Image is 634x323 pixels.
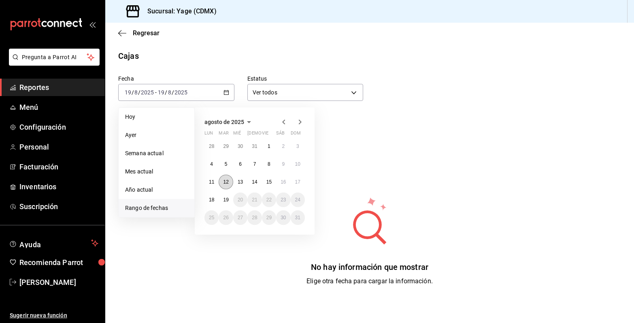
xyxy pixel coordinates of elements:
[10,311,98,320] span: Sugerir nueva función
[276,210,290,225] button: 30 de agosto de 2025
[133,29,160,37] span: Regresar
[276,157,290,171] button: 9 de agosto de 2025
[204,175,219,189] button: 11 de agosto de 2025
[19,122,98,133] span: Configuración
[262,130,268,139] abbr: viernes
[174,89,188,96] input: ----
[296,143,299,149] abbr: 3 de agosto de 2025
[204,157,219,171] button: 4 de agosto de 2025
[19,277,98,288] span: [PERSON_NAME]
[204,193,219,207] button: 18 de agosto de 2025
[223,197,228,203] abbr: 19 de agosto de 2025
[19,257,98,268] span: Recomienda Parrot
[140,89,154,96] input: ----
[204,139,219,154] button: 28 de julio de 2025
[233,157,247,171] button: 6 de agosto de 2025
[238,179,243,185] abbr: 13 de agosto de 2025
[238,143,243,149] abbr: 30 de julio de 2025
[172,89,174,96] span: /
[118,76,234,81] label: Fecha
[223,143,228,149] abbr: 29 de julio de 2025
[238,215,243,220] abbr: 27 de agosto de 2025
[132,89,134,96] span: /
[252,197,257,203] abbr: 21 de agosto de 2025
[225,161,228,167] abbr: 5 de agosto de 2025
[276,175,290,189] button: 16 de agosto de 2025
[281,215,286,220] abbr: 30 de agosto de 2025
[165,89,167,96] span: /
[209,179,214,185] abbr: 11 de agosto de 2025
[291,139,305,154] button: 3 de agosto de 2025
[291,157,305,171] button: 10 de agosto de 2025
[238,197,243,203] abbr: 20 de agosto de 2025
[209,215,214,220] abbr: 25 de agosto de 2025
[276,130,285,139] abbr: sábado
[125,149,188,158] span: Semana actual
[6,59,100,67] a: Pregunta a Parrot AI
[247,157,262,171] button: 7 de agosto de 2025
[204,210,219,225] button: 25 de agosto de 2025
[125,204,188,212] span: Rango de fechas
[19,161,98,172] span: Facturación
[252,179,257,185] abbr: 14 de agosto de 2025
[247,210,262,225] button: 28 de agosto de 2025
[252,215,257,220] abbr: 28 de agosto de 2025
[247,76,364,81] label: Estatus
[125,167,188,176] span: Mes actual
[295,215,300,220] abbr: 31 de agosto de 2025
[276,193,290,207] button: 23 de agosto de 2025
[262,210,276,225] button: 29 de agosto de 2025
[281,179,286,185] abbr: 16 de agosto de 2025
[89,21,96,28] button: open_drawer_menu
[295,161,300,167] abbr: 10 de agosto de 2025
[168,89,172,96] input: --
[247,84,364,101] div: Ver todos
[247,193,262,207] button: 21 de agosto de 2025
[19,238,88,248] span: Ayuda
[266,179,272,185] abbr: 15 de agosto de 2025
[282,143,285,149] abbr: 2 de agosto de 2025
[295,179,300,185] abbr: 17 de agosto de 2025
[262,139,276,154] button: 1 de agosto de 2025
[125,113,188,121] span: Hoy
[204,117,254,127] button: agosto de 2025
[306,277,433,285] span: Elige otra fecha para cargar la información.
[124,89,132,96] input: --
[262,175,276,189] button: 15 de agosto de 2025
[223,179,228,185] abbr: 12 de agosto de 2025
[281,197,286,203] abbr: 23 de agosto de 2025
[19,82,98,93] span: Reportes
[262,193,276,207] button: 22 de agosto de 2025
[291,193,305,207] button: 24 de agosto de 2025
[209,197,214,203] abbr: 18 de agosto de 2025
[219,175,233,189] button: 12 de agosto de 2025
[223,215,228,220] abbr: 26 de agosto de 2025
[268,143,270,149] abbr: 1 de agosto de 2025
[125,131,188,139] span: Ayer
[247,139,262,154] button: 31 de julio de 2025
[19,141,98,152] span: Personal
[291,210,305,225] button: 31 de agosto de 2025
[22,53,87,62] span: Pregunta a Parrot AI
[141,6,217,16] h3: Sucursal: Yage (CDMX)
[9,49,100,66] button: Pregunta a Parrot AI
[268,161,270,167] abbr: 8 de agosto de 2025
[276,139,290,154] button: 2 de agosto de 2025
[204,130,213,139] abbr: lunes
[19,201,98,212] span: Suscripción
[204,119,244,125] span: agosto de 2025
[210,161,213,167] abbr: 4 de agosto de 2025
[252,143,257,149] abbr: 31 de julio de 2025
[219,193,233,207] button: 19 de agosto de 2025
[291,175,305,189] button: 17 de agosto de 2025
[233,139,247,154] button: 30 de julio de 2025
[233,193,247,207] button: 20 de agosto de 2025
[282,161,285,167] abbr: 9 de agosto de 2025
[233,175,247,189] button: 13 de agosto de 2025
[247,175,262,189] button: 14 de agosto de 2025
[306,261,433,273] div: No hay información que mostrar
[125,186,188,194] span: Año actual
[219,210,233,225] button: 26 de agosto de 2025
[219,139,233,154] button: 29 de julio de 2025
[118,29,160,37] button: Regresar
